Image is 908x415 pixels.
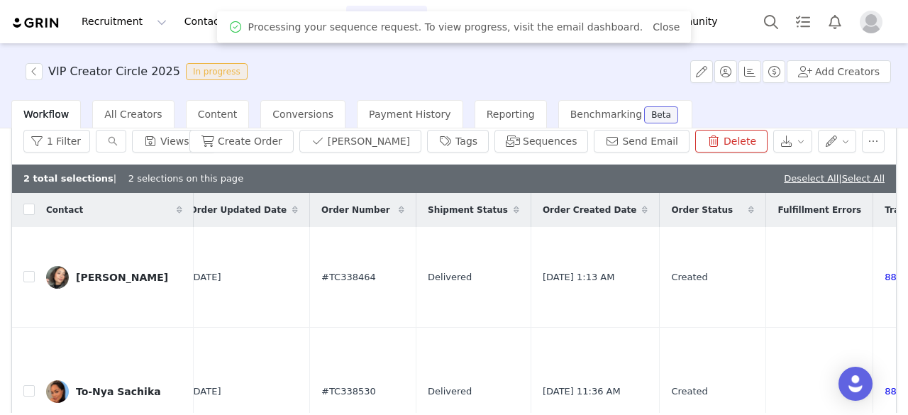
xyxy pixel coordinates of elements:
img: grin logo [11,16,61,30]
span: Contact [46,204,83,216]
button: 1 Filter [23,130,90,153]
a: To-Nya Sachika [46,380,182,403]
span: Created [671,384,707,399]
span: Fulfillment Errors [777,204,861,216]
button: [PERSON_NAME] [299,130,421,153]
div: [PERSON_NAME] [76,272,168,283]
span: Workflow [23,109,69,120]
img: 8d373aa4-873a-49ef-a56c-ec3c60e79597.jpg [46,380,69,403]
span: Content [198,109,238,120]
a: Deselect All [784,173,838,184]
div: Beta [651,111,671,119]
button: Contacts [176,6,258,38]
input: Search... [96,130,126,153]
span: Reporting [487,109,535,120]
span: Order Number [321,204,390,216]
img: 1be85e5c-b208-42d9-b744-b46f14d29898.jpg [46,266,69,289]
span: Created [671,270,707,284]
button: Add Creators [787,60,891,83]
span: All Creators [104,109,162,120]
button: Recruitment [73,6,175,38]
button: Delete [695,130,768,153]
span: Order Updated Date [189,204,287,216]
div: Open Intercom Messenger [838,367,873,401]
i: icon: search [108,136,118,146]
a: Select All [842,173,885,184]
button: Notifications [819,6,851,38]
button: Content [428,6,505,38]
span: In progress [186,63,248,80]
span: Shipment Status [428,204,508,216]
h3: VIP Creator Circle 2025 [48,63,180,80]
span: [DATE] [189,384,221,399]
a: Community [652,6,733,38]
img: placeholder-profile.jpg [860,11,882,33]
span: [DATE] 11:36 AM [543,384,621,399]
button: Sequences [494,130,588,153]
span: #TC338530 [321,384,376,399]
a: Tasks [787,6,819,38]
a: Close [653,21,680,33]
button: Views [132,130,215,153]
span: [object Object] [26,63,253,80]
span: Delivered [428,270,472,284]
button: Send Email [594,130,690,153]
span: #TC338464 [321,270,376,284]
span: | [838,173,885,184]
div: | 2 selections on this page [23,172,243,186]
span: Order Created Date [543,204,636,216]
button: Search [755,6,787,38]
span: Benchmarking [570,109,642,120]
span: [DATE] [189,270,221,284]
button: Tags [427,130,489,153]
b: 2 total selections [23,173,113,184]
span: Order Status [671,204,733,216]
a: Brands [594,6,650,38]
div: To-Nya Sachika [76,386,161,397]
span: [DATE] 1:13 AM [543,270,615,284]
button: Reporting [506,6,594,38]
button: Create Order [189,130,294,153]
span: Delivered [428,384,472,399]
button: Program [346,6,427,38]
span: Conversions [272,109,333,120]
span: Payment History [369,109,451,120]
button: Messages [258,6,345,38]
a: [PERSON_NAME] [46,266,182,289]
button: Profile [851,11,897,33]
span: Processing your sequence request. To view progress, visit the email dashboard. [248,20,643,35]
